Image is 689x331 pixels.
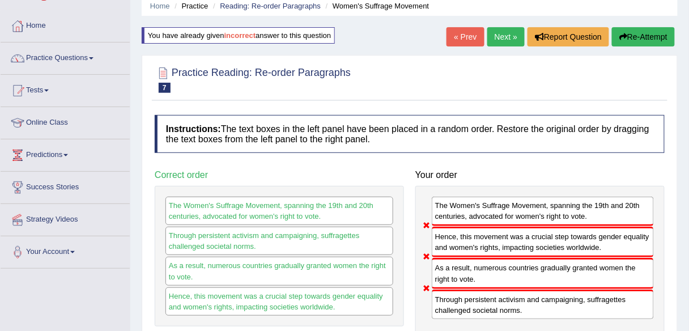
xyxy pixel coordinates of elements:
a: Home [1,10,130,39]
div: The Women's Suffrage Movement, spanning the 19th and 20th centuries, advocated for women's right ... [165,197,393,225]
a: Success Stories [1,172,130,200]
a: « Prev [446,27,484,46]
a: Next » [487,27,525,46]
div: Through persistent activism and campaigning, suffragettes challenged societal norms. [432,290,654,319]
li: Women's Suffrage Movement [323,1,429,11]
div: As a result, numerous countries gradually granted women the right to vote. [432,258,654,288]
a: Predictions [1,139,130,168]
b: Instructions: [166,124,221,134]
div: As a result, numerous countries gradually granted women the right to vote. [165,257,393,285]
a: Tests [1,75,130,103]
div: You have already given answer to this question [142,27,335,44]
a: Reading: Re-order Paragraphs [220,2,321,10]
a: Practice Questions [1,43,130,71]
h4: Your order [415,170,665,180]
div: Hence, this movement was a crucial step towards gender equality and women's rights, impacting soc... [165,287,393,316]
b: incorrect [224,31,256,40]
a: Online Class [1,107,130,135]
a: Strategy Videos [1,204,130,232]
div: Hence, this movement was a crucial step towards gender equality and women's rights, impacting soc... [432,227,654,257]
h4: The text boxes in the left panel have been placed in a random order. Restore the original order b... [155,115,665,153]
div: The Women's Suffrage Movement, spanning the 19th and 20th centuries, advocated for women's right ... [432,197,654,226]
button: Report Question [528,27,609,46]
h4: Correct order [155,170,404,180]
h2: Practice Reading: Re-order Paragraphs [155,65,351,93]
span: 7 [159,83,171,93]
button: Re-Attempt [612,27,675,46]
li: Practice [172,1,208,11]
div: Through persistent activism and campaigning, suffragettes challenged societal norms. [165,227,393,255]
a: Your Account [1,236,130,265]
a: Home [150,2,170,10]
